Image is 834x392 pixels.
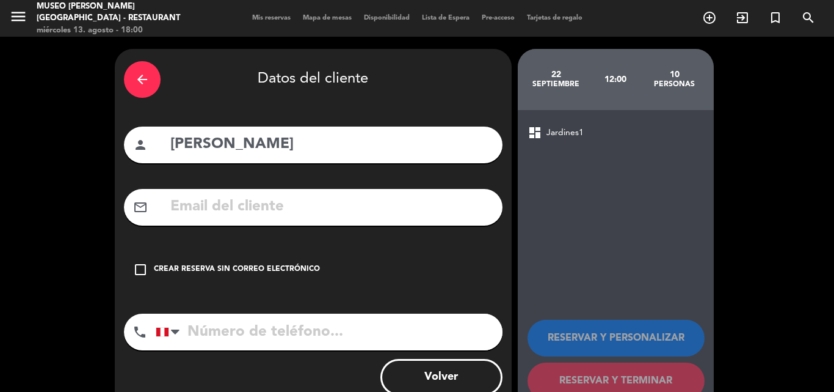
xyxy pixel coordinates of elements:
[527,70,586,80] div: 22
[133,200,148,215] i: mail_outline
[768,10,783,25] i: turned_in_not
[156,314,502,350] input: Número de teléfono...
[135,72,150,87] i: arrow_back
[169,132,493,157] input: Nombre del cliente
[297,15,358,21] span: Mapa de mesas
[546,126,584,140] span: Jardines1
[416,15,476,21] span: Lista de Espera
[246,15,297,21] span: Mis reservas
[476,15,521,21] span: Pre-acceso
[586,58,645,101] div: 12:00
[133,138,148,152] i: person
[132,325,147,339] i: phone
[358,15,416,21] span: Disponibilidad
[528,125,542,140] span: dashboard
[735,10,750,25] i: exit_to_app
[156,314,184,350] div: Peru (Perú): +51
[37,24,200,37] div: miércoles 13. agosto - 18:00
[124,58,502,101] div: Datos del cliente
[37,1,200,24] div: Museo [PERSON_NAME][GEOGRAPHIC_DATA] - Restaurant
[154,264,320,276] div: Crear reserva sin correo electrónico
[702,10,717,25] i: add_circle_outline
[9,7,27,30] button: menu
[801,10,816,25] i: search
[527,80,586,89] div: septiembre
[528,320,705,357] button: RESERVAR Y PERSONALIZAR
[521,15,589,21] span: Tarjetas de regalo
[133,262,148,277] i: check_box_outline_blank
[645,80,704,89] div: personas
[645,70,704,80] div: 10
[9,7,27,26] i: menu
[169,194,493,220] input: Email del cliente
